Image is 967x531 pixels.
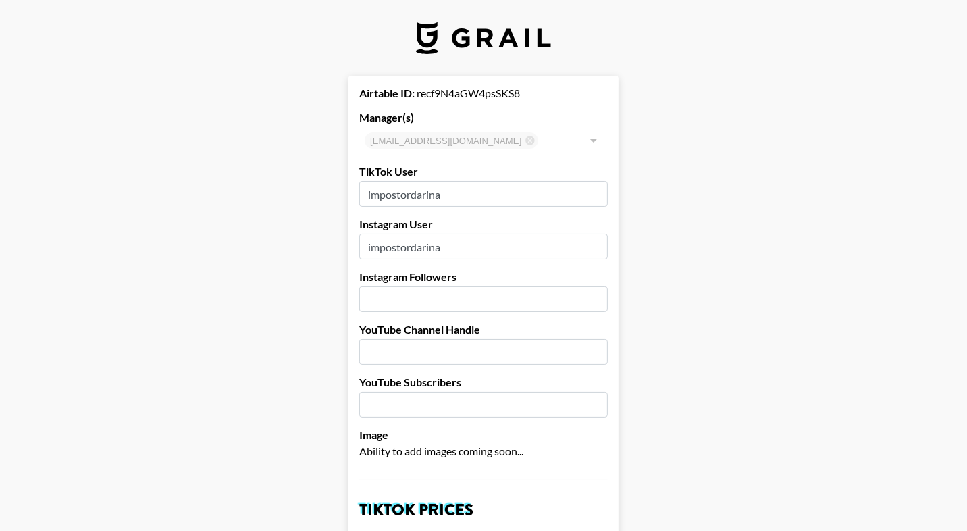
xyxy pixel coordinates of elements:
[416,22,551,54] img: Grail Talent Logo
[359,270,608,284] label: Instagram Followers
[359,445,523,457] span: Ability to add images coming soon...
[359,376,608,389] label: YouTube Subscribers
[359,502,608,518] h2: TikTok Prices
[359,111,608,124] label: Manager(s)
[359,218,608,231] label: Instagram User
[359,86,608,100] div: recf9N4aGW4psSKS8
[359,323,608,336] label: YouTube Channel Handle
[359,428,608,442] label: Image
[359,86,415,99] strong: Airtable ID:
[359,165,608,178] label: TikTok User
